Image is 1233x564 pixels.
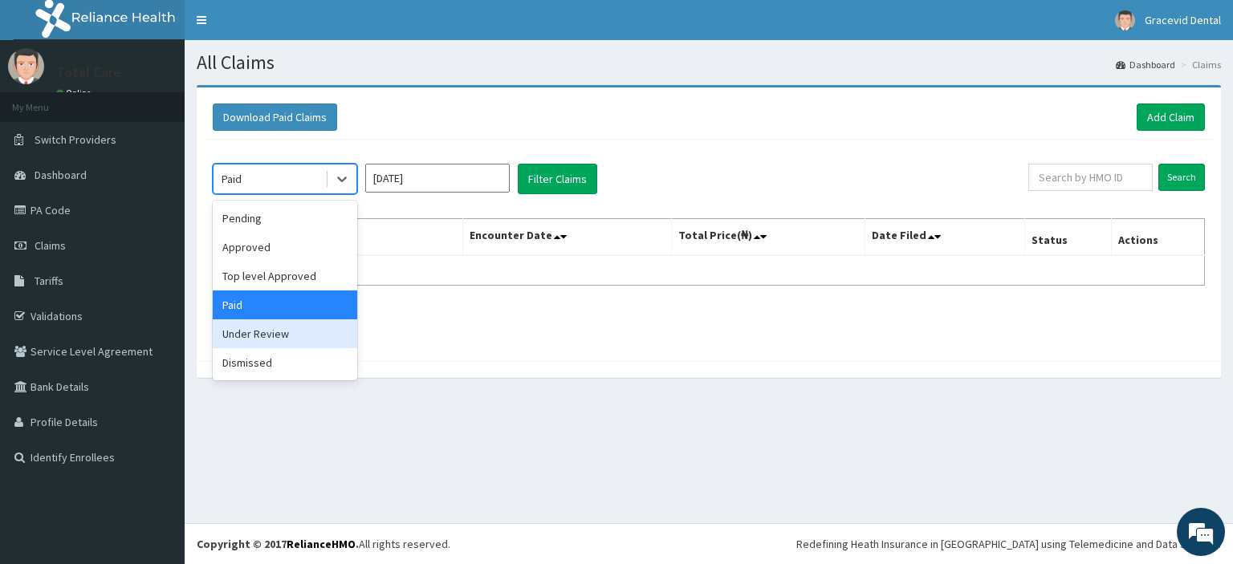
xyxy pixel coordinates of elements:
[213,319,357,348] div: Under Review
[197,537,359,551] strong: Copyright © 2017 .
[35,132,116,147] span: Switch Providers
[213,262,357,290] div: Top level Approved
[213,103,337,131] button: Download Paid Claims
[35,168,87,182] span: Dashboard
[1116,58,1175,71] a: Dashboard
[93,176,222,338] span: We're online!
[213,348,357,377] div: Dismissed
[1177,58,1221,71] li: Claims
[1111,219,1204,256] th: Actions
[83,90,270,111] div: Chat with us now
[56,87,95,99] a: Online
[213,233,357,262] div: Approved
[287,537,356,551] a: RelianceHMO
[1145,13,1221,27] span: Gracevid Dental
[222,171,242,187] div: Paid
[796,536,1221,552] div: Redefining Heath Insurance in [GEOGRAPHIC_DATA] using Telemedicine and Data Science!
[865,219,1025,256] th: Date Filed
[263,8,302,47] div: Minimize live chat window
[1025,219,1111,256] th: Status
[8,48,44,84] img: User Image
[213,290,357,319] div: Paid
[1115,10,1135,30] img: User Image
[463,219,672,256] th: Encounter Date
[518,164,597,194] button: Filter Claims
[1158,164,1205,191] input: Search
[197,52,1221,73] h1: All Claims
[365,164,510,193] input: Select Month and Year
[213,204,357,233] div: Pending
[672,219,865,256] th: Total Price(₦)
[1028,164,1153,191] input: Search by HMO ID
[35,238,66,253] span: Claims
[1137,103,1205,131] a: Add Claim
[35,274,63,288] span: Tariffs
[30,80,65,120] img: d_794563401_company_1708531726252_794563401
[185,523,1233,564] footer: All rights reserved.
[56,65,121,79] p: Total Care
[8,386,306,442] textarea: Type your message and hit 'Enter'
